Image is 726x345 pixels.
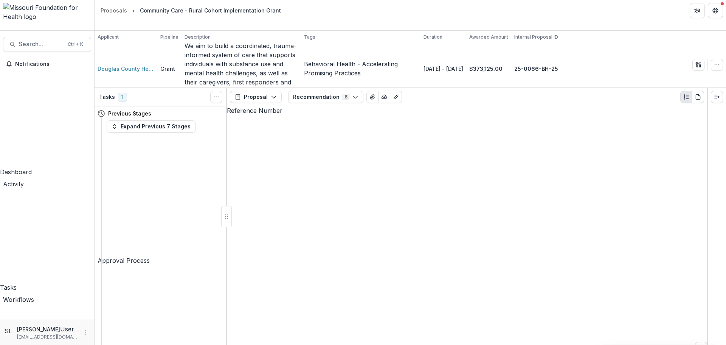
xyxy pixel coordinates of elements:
button: PDF view [692,91,704,103]
p: Reference Number [227,106,707,115]
button: Get Help [708,3,723,18]
span: Workflows [3,296,34,303]
span: Notifications [15,61,88,67]
p: Applicant [98,34,119,41]
button: Expand Previous 7 Stages [107,120,195,133]
button: Search... [3,37,91,52]
img: Missouri Foundation for Health logo [3,3,91,21]
h4: Previous Stages [108,109,151,117]
p: [EMAIL_ADDRESS][DOMAIN_NAME] [17,334,78,340]
h3: Tasks [99,94,115,100]
p: [PERSON_NAME] [17,325,60,333]
span: Search... [19,41,63,48]
button: View Attached Files [366,91,379,103]
button: Recommendation6 [288,91,363,103]
span: Activity [3,180,24,188]
nav: breadcrumb [98,5,284,16]
div: Community Care - Rural Cohort Implementation Grant [140,6,281,14]
span: 1 [118,93,127,102]
button: Plaintext view [680,91,692,103]
button: Edit as form [390,91,402,103]
p: Awarded Amount [469,34,508,41]
a: Proposals [98,5,130,16]
p: User [60,325,74,334]
button: Notifications [3,58,91,70]
p: Pipeline [160,34,178,41]
p: Internal Proposal ID [514,34,558,41]
p: Description [185,34,211,41]
button: Partners [690,3,705,18]
p: Duration [423,34,442,41]
div: Proposals [101,6,127,14]
div: Sada Lindsey [5,326,14,336]
div: Ctrl + K [66,40,85,48]
p: Grant [160,65,175,73]
p: Tags [304,34,315,41]
button: More [81,328,90,337]
p: [DATE] - [DATE] [423,65,463,73]
h4: Approval Process [98,256,150,265]
button: Expand right [711,91,723,103]
p: $373,125.00 [469,65,503,73]
a: Douglas County Health Department [98,65,154,73]
button: Toggle View Cancelled Tasks [210,91,222,103]
button: Proposal [230,91,282,103]
p: We aim to build a coordinated, trauma-informed system of care that supports individuals with subs... [185,41,298,96]
span: Behavioral Health - Accelerating Promising Practices [304,60,398,77]
p: 25-0066-BH-25 [514,65,558,73]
